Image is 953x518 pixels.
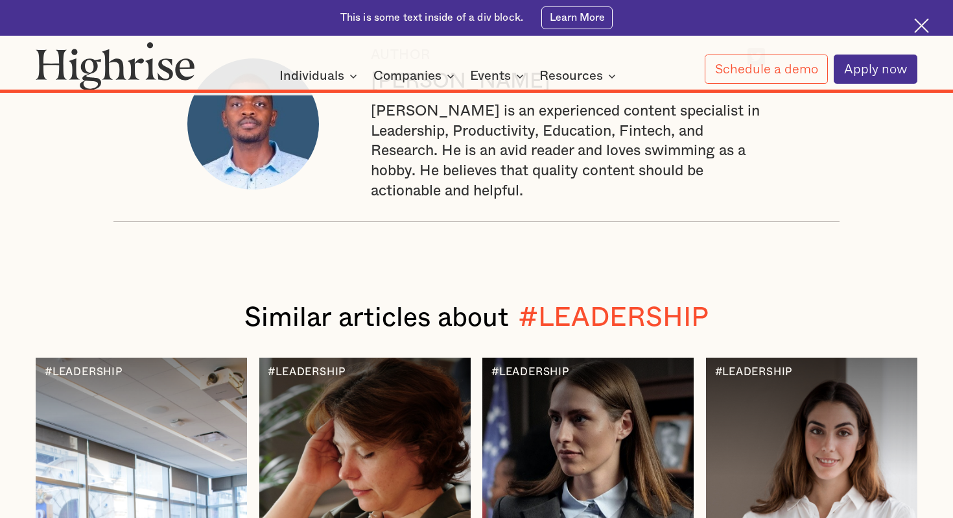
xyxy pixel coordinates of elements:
div: Companies [373,68,458,84]
div: Resources [539,68,603,84]
div: This is some text inside of a div block. [340,11,523,25]
div: #LEADERSHIP [519,302,709,334]
a: Learn More [541,6,613,29]
div: Individuals [279,68,361,84]
div: Resources [539,68,620,84]
div: #LEADERSHIP [491,367,569,378]
div: Events [470,68,511,84]
div: Individuals [279,68,344,84]
a: Schedule a demo [705,55,828,84]
img: Cross icon [914,18,929,33]
div: Events [470,68,528,84]
div: #LEADERSHIP [45,367,123,378]
a: Apply now [834,55,917,84]
div: #LEADERSHIP [715,367,793,378]
div: Companies [373,68,441,84]
img: Highrise logo [36,42,195,90]
div: [PERSON_NAME] is an experienced content specialist in Leadership, Productivity, Education, Fintec... [371,101,766,201]
div: #LEADERSHIP [268,367,346,378]
span: Similar articles about [244,304,509,331]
